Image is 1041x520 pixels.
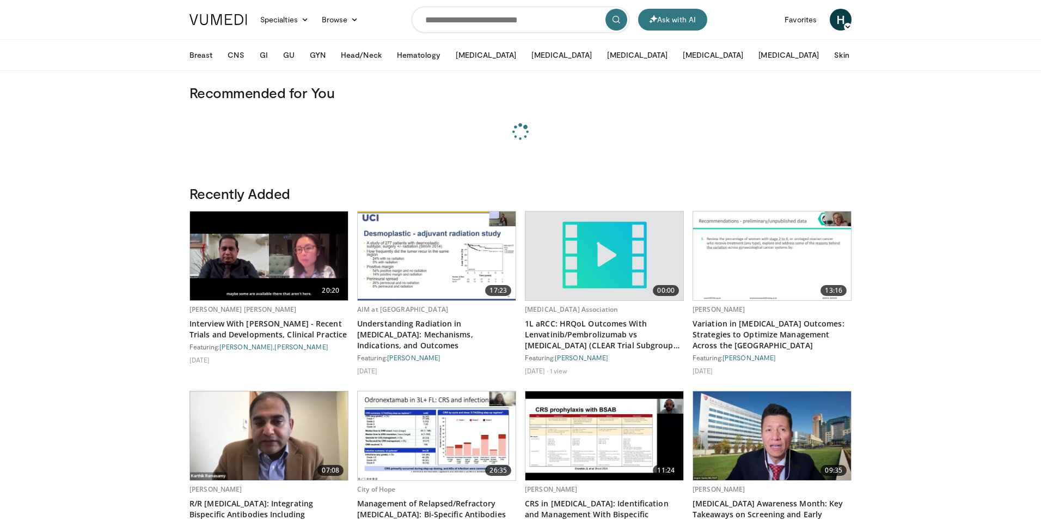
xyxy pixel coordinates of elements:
[357,366,378,375] li: [DATE]
[525,318,684,351] a: 1L aRCC: HRQoL Outcomes With Lenvatinib/Pembrolizumab vs [MEDICAL_DATA] (CLEAR Trial Subgroup Ana...
[357,318,516,351] a: Understanding Radiation in [MEDICAL_DATA]: Mechanisms, Indications, and Outcomes
[693,485,745,494] a: [PERSON_NAME]
[189,14,247,25] img: VuMedi Logo
[653,465,679,476] span: 11:24
[358,391,516,480] img: dadca9ff-5dae-4198-9711-57dfd7993460.620x360_q85_upscale.jpg
[189,84,852,101] h3: Recommended for You
[357,353,516,362] div: Featuring:
[221,44,250,66] button: CNS
[601,44,674,66] button: [MEDICAL_DATA]
[525,211,683,300] a: 00:00
[334,44,388,66] button: Head/Neck
[189,185,852,202] h3: Recently Added
[555,354,608,361] a: [PERSON_NAME]
[183,44,219,66] button: Breast
[693,305,745,314] a: [PERSON_NAME]
[387,354,440,361] a: [PERSON_NAME]
[253,44,274,66] button: GI
[820,465,847,476] span: 09:35
[525,366,548,375] li: [DATE]
[550,366,568,375] li: 1 view
[693,211,851,300] img: 154515b4-1890-438b-af45-590661d5c64a.620x360_q85_upscale.jpg
[190,391,348,480] img: bb1ea721-0378-4be8-ac06-19dc4d839918.620x360_q85_upscale.jpg
[820,285,847,296] span: 13:16
[189,485,242,494] a: [PERSON_NAME]
[525,485,578,494] a: [PERSON_NAME]
[830,9,852,31] a: H
[693,318,852,351] a: Variation in [MEDICAL_DATA] Outcomes: Strategies to Optimize Management Across the [GEOGRAPHIC_DATA]
[525,305,618,314] a: [MEDICAL_DATA] Association
[449,44,523,66] button: [MEDICAL_DATA]
[277,44,301,66] button: GU
[357,485,395,494] a: City of Hope
[722,354,776,361] a: [PERSON_NAME]
[412,7,629,33] input: Search topics, interventions
[317,285,344,296] span: 20:20
[390,44,448,66] button: Hematology
[219,343,273,350] a: [PERSON_NAME]
[752,44,825,66] button: [MEDICAL_DATA]
[189,355,210,364] li: [DATE]
[189,342,348,351] div: Featuring: ,
[190,211,348,300] a: 20:20
[525,391,683,480] a: 11:24
[693,211,851,300] a: 13:16
[190,391,348,480] a: 07:08
[358,391,516,480] a: 26:35
[560,211,648,300] img: video.svg
[190,211,348,300] img: 9f42686f-b9d8-4b6c-9b5f-d7b842cf56c6.620x360_q85_upscale.jpg
[358,211,516,300] img: 9ecfe589-1978-4a90-a579-823ae15b2ce8.620x360_q85_upscale.jpg
[525,44,598,66] button: [MEDICAL_DATA]
[778,9,823,31] a: Favorites
[693,353,852,362] div: Featuring:
[303,44,332,66] button: GYN
[525,353,684,362] div: Featuring:
[358,211,516,300] a: 17:23
[653,285,679,296] span: 00:00
[254,9,315,31] a: Specialties
[525,391,683,480] img: 23c91fa5-e7b3-4323-b233-ca19a51bc508.620x360_q85_upscale.jpg
[638,9,707,31] button: Ask with AI
[693,366,713,375] li: [DATE]
[485,465,511,476] span: 26:35
[317,465,344,476] span: 07:08
[693,391,851,480] img: 06145a8c-f90b-49fb-ab9f-3f0d295637a1.620x360_q85_upscale.jpg
[274,343,328,350] a: [PERSON_NAME]
[828,44,855,66] button: Skin
[693,391,851,480] a: 09:35
[485,285,511,296] span: 17:23
[315,9,365,31] a: Browse
[189,305,296,314] a: [PERSON_NAME] [PERSON_NAME]
[357,305,448,314] a: AIM at [GEOGRAPHIC_DATA]
[189,318,348,340] a: Interview With [PERSON_NAME] - Recent Trials and Developments, Clinical Practice
[676,44,750,66] button: [MEDICAL_DATA]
